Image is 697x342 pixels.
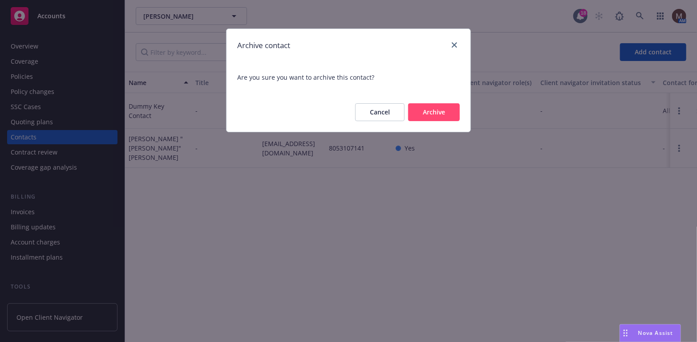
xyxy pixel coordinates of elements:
span: Are you sure you want to archive this contact? [227,62,470,93]
button: Cancel [355,103,405,121]
button: Archive [408,103,460,121]
button: Nova Assist [620,324,681,342]
span: Nova Assist [638,329,673,337]
h1: Archive contact [237,40,290,51]
div: Drag to move [620,325,631,342]
a: close [449,40,460,50]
